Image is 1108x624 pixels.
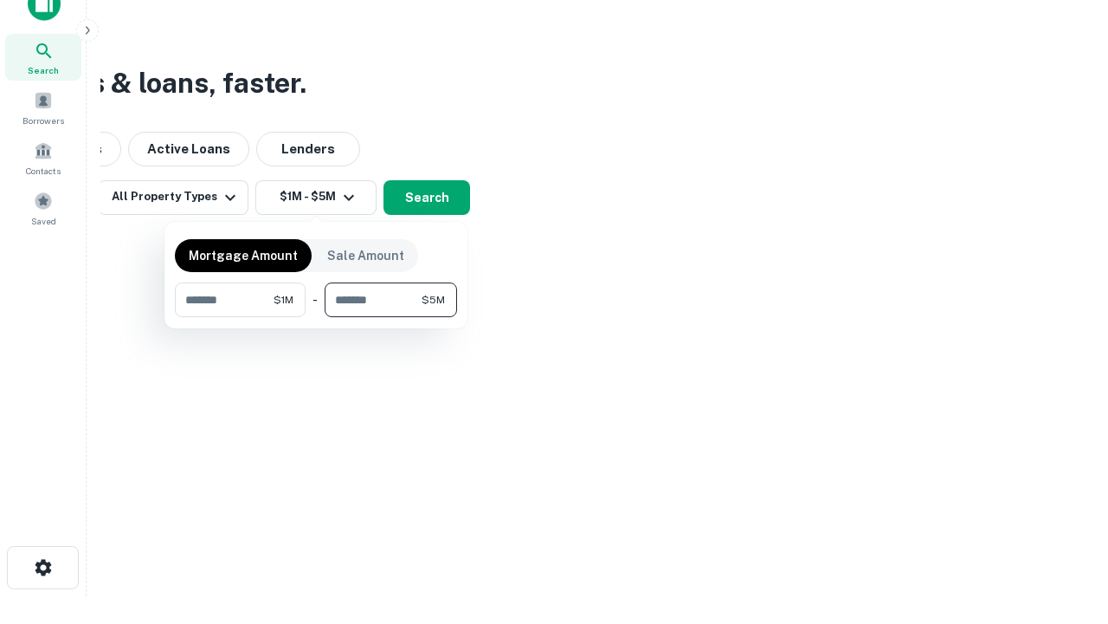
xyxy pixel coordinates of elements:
[327,246,404,265] p: Sale Amount
[189,246,298,265] p: Mortgage Amount
[312,283,318,317] div: -
[1021,485,1108,569] iframe: Chat Widget
[274,292,293,308] span: $1M
[422,292,445,308] span: $5M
